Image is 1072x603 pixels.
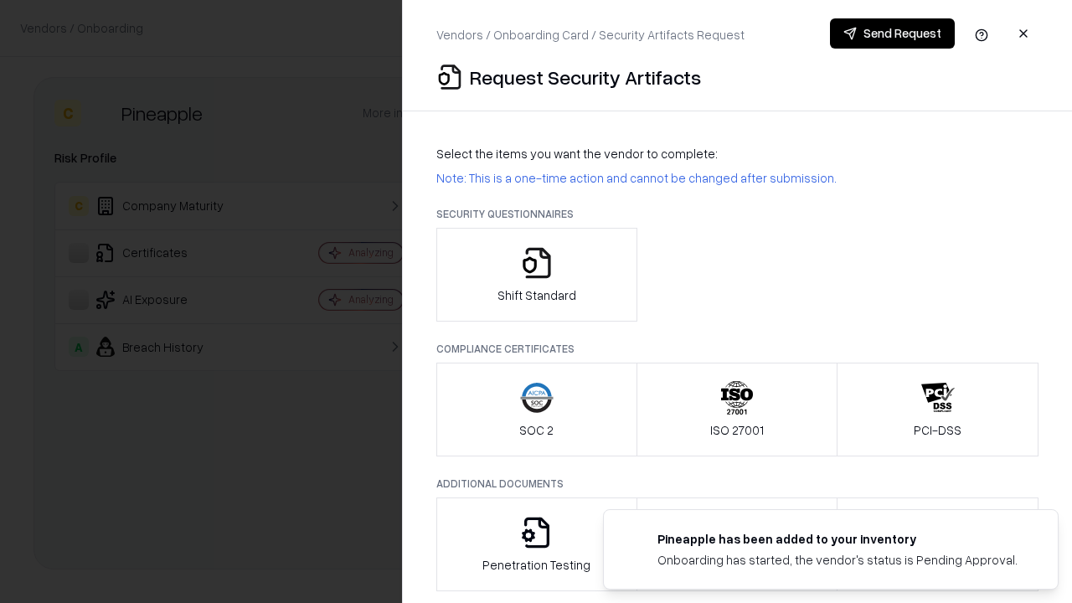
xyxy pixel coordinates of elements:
[914,421,961,439] p: PCI-DSS
[710,421,764,439] p: ISO 27001
[436,228,637,322] button: Shift Standard
[436,363,637,456] button: SOC 2
[470,64,701,90] p: Request Security Artifacts
[436,145,1038,162] p: Select the items you want the vendor to complete:
[436,207,1038,221] p: Security Questionnaires
[482,556,590,574] p: Penetration Testing
[436,342,1038,356] p: Compliance Certificates
[436,26,745,44] p: Vendors / Onboarding Card / Security Artifacts Request
[624,530,644,550] img: pineappleenergy.com
[436,169,1038,187] p: Note: This is a one-time action and cannot be changed after submission.
[830,18,955,49] button: Send Request
[519,421,554,439] p: SOC 2
[657,530,1018,548] div: Pineapple has been added to your inventory
[636,363,838,456] button: ISO 27001
[657,551,1018,569] div: Onboarding has started, the vendor's status is Pending Approval.
[837,363,1038,456] button: PCI-DSS
[636,497,838,591] button: Privacy Policy
[436,497,637,591] button: Penetration Testing
[497,286,576,304] p: Shift Standard
[436,477,1038,491] p: Additional Documents
[837,497,1038,591] button: Data Processing Agreement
